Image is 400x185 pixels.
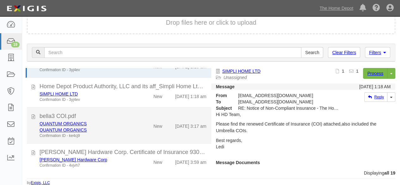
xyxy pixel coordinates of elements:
div: Displaying [22,170,400,176]
input: Search [44,47,301,58]
button: Drop files here or click to upload [166,18,256,27]
p: Hi HD Team, [216,111,391,118]
strong: Subject [211,105,233,111]
img: logo-5460c22ac91f19d4615b14bd174203de0afe785f0fc80cf4dbbc73dc1793850b.png [5,3,48,14]
a: Exigis, LLC [31,181,50,185]
div: party-3epvty@sbainsurance.homedepot.com [233,99,345,105]
div: [DATE] 3:17 am [175,120,206,129]
div: Foley Hardware Corp. Certificate of Insurance 9302024 9302025.pdf [40,148,206,157]
a: SIMPLI HOME LTD [222,69,261,74]
a: SIMPLI HOME LTD [40,91,78,96]
div: Confirmation ID - 3yj4ev [40,97,133,102]
div: New [153,120,162,129]
p: Best regards, Ledi [216,137,391,150]
a: Clear Filters [328,47,360,58]
div: [DATE] 1:18 AM [359,83,391,90]
div: [DATE] 3:59 am [175,157,206,165]
i: Help Center - Complianz [372,4,380,12]
div: Confirmation ID - 4vjvh7 [40,163,133,168]
p: Please find the renewed Certificate of Insurance (COI) attached, . [216,121,391,134]
b: 1 [342,69,344,74]
div: QUANTUM ORGANICS [40,127,133,133]
div: SIMPLI HOME LTD [40,91,133,97]
a: Reply [364,92,387,102]
a: QUANTUM ORGANICS [40,121,87,126]
a: [PERSON_NAME] Hardware Corp [40,157,107,162]
div: New [153,157,162,165]
div: QUANTUM ORGANICS [40,120,133,127]
p: Home Depot Product Authority, LLC and its aff_Simpli Home Ltd._25-26 GL - REVERSE FLOW_9-12-2025_... [216,166,391,178]
div: [EMAIL_ADDRESS][DOMAIN_NAME] [233,92,345,99]
b: all 19 [384,170,395,176]
a: Filters [365,47,390,58]
strong: Message Documents [216,160,260,165]
div: Confirmation ID - 3yj4ev [40,67,133,73]
div: [DATE] 1:18 am [175,91,206,100]
div: New [153,91,162,100]
div: Home Depot Product Authority, LLC and its aff_Simpli Home Ltd._25-26 GL - REVERSE FLOW_9-12-2025_... [40,83,206,91]
div: 19 [11,42,20,47]
strong: Message [216,84,235,89]
div: RE: Notice of Non-Compliant Insurance - The Home Depot [233,105,345,111]
a: Unassigned [224,75,247,80]
a: The Home Depot [316,2,356,15]
a: Process [363,68,387,79]
input: Search [301,47,323,58]
div: Confirmation ID - ke4cj9 [40,133,133,139]
a: QUANTUM ORGANICS [40,127,87,133]
strong: To [211,99,233,105]
span: also included the Umbrella COIs [216,121,377,133]
div: Foley Hardware Corp [40,157,133,163]
strong: From [211,92,233,99]
b: 1 [356,69,359,74]
div: bella3 COI.pdf [40,112,206,120]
